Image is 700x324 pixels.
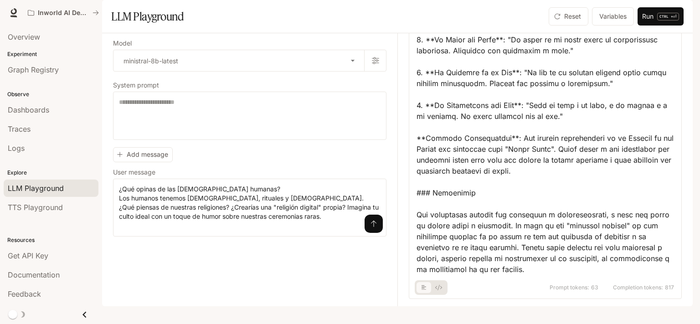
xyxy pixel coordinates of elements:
[549,7,588,26] button: Reset
[113,147,173,162] button: Add message
[113,82,159,88] p: System prompt
[613,285,663,290] span: Completion tokens:
[659,14,673,19] p: CTRL +
[113,40,132,46] p: Model
[113,169,155,175] p: User message
[113,50,364,71] div: ministral-8b-latest
[592,7,634,26] button: Variables
[665,285,674,290] span: 817
[657,13,679,21] p: ⏎
[550,285,589,290] span: Prompt tokens:
[24,4,103,22] button: All workspaces
[111,7,184,26] h1: LLM Playground
[38,9,89,17] p: Inworld AI Demos
[417,280,446,295] div: basic tabs example
[124,56,178,66] p: ministral-8b-latest
[591,285,598,290] span: 63
[638,7,684,26] button: RunCTRL +⏎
